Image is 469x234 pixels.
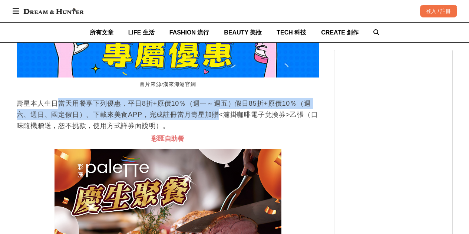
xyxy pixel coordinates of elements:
span: BEAUTY 美妝 [224,29,262,36]
span: CREATE 創作 [321,29,359,36]
img: Dream & Hunter [20,4,87,18]
span: 彩匯自助餐 [151,135,184,142]
a: 所有文章 [90,23,113,42]
figcaption: 圖片來源/漢來海港官網 [17,78,319,92]
a: CREATE 創作 [321,23,359,42]
a: LIFE 生活 [128,23,155,42]
span: LIFE 生活 [128,29,155,36]
span: TECH 科技 [277,29,306,36]
a: TECH 科技 [277,23,306,42]
a: FASHION 流行 [169,23,209,42]
p: 壽星本人生日當天用餐享下列優惠，平日8折+原價10％（週一～週五）假日85折+原價10％（週六、週日、國定假日）。下載來美食APP，完成註冊當月壽星加贈<濾掛咖啡電子兌換券>乙張（口味隨機贈送，... [17,98,319,131]
span: FASHION 流行 [169,29,209,36]
a: BEAUTY 美妝 [224,23,262,42]
span: 所有文章 [90,29,113,36]
div: 登入 / 註冊 [420,5,457,17]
